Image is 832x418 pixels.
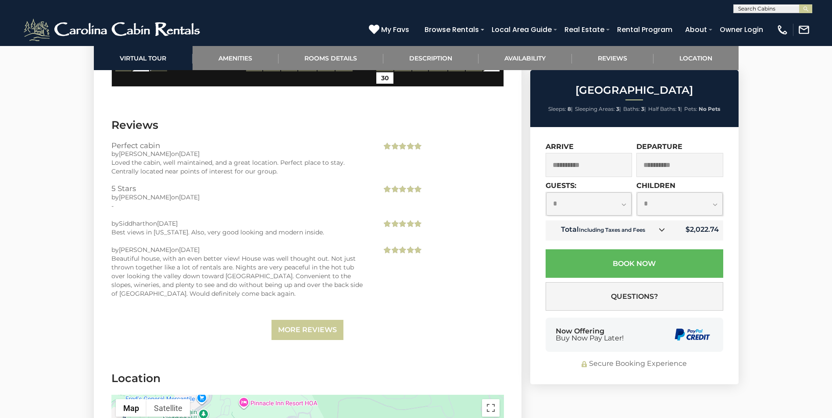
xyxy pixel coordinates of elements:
[678,106,680,112] strong: 1
[532,85,736,96] h2: [GEOGRAPHIC_DATA]
[715,22,768,37] a: Owner Login
[111,158,369,176] div: Loved the cabin, well maintained, and a great location. Perfect place to stay. Centrally located ...
[179,246,200,254] span: [DATE]
[613,22,677,37] a: Rental Program
[478,46,572,70] a: Availability
[546,220,672,241] td: Total
[369,24,411,35] a: My Favs
[546,249,723,278] button: Book Now
[548,106,566,112] span: Sleeps:
[381,24,409,35] span: My Favs
[546,142,574,151] label: Arrive
[623,106,640,112] span: Baths:
[111,193,369,202] div: by on
[546,359,723,369] div: Secure Booking Experience
[653,46,739,70] a: Location
[575,103,621,115] li: |
[648,103,682,115] li: |
[546,181,576,190] label: Guests:
[556,335,624,342] span: Buy Now Pay Later!
[684,106,697,112] span: Pets:
[111,202,369,210] div: -
[616,106,619,112] strong: 3
[487,22,556,37] a: Local Area Guide
[271,320,343,340] a: More Reviews
[681,22,711,37] a: About
[699,106,720,112] strong: No Pets
[798,24,810,36] img: mail-regular-white.png
[623,103,646,115] li: |
[22,17,204,43] img: White-1-2.png
[776,24,789,36] img: phone-regular-white.png
[546,282,723,311] button: Questions?
[636,142,682,151] label: Departure
[111,228,369,237] div: Best views in [US_STATE]. Also, very good looking and modern inside.
[648,106,677,112] span: Half Baths:
[119,220,149,227] span: Siddharth
[579,227,645,233] small: Including Taxes and Fees
[548,103,573,115] li: |
[568,106,571,112] strong: 8
[111,117,504,133] h3: Reviews
[482,399,500,417] button: Toggle fullscreen view
[116,399,146,417] button: Show street map
[575,106,615,112] span: Sleeping Areas:
[119,246,171,254] span: [PERSON_NAME]
[420,22,483,37] a: Browse Rentals
[376,72,393,84] a: 30
[572,46,653,70] a: Reviews
[193,46,279,70] a: Amenities
[641,106,644,112] strong: 3
[111,371,504,386] h3: Location
[111,254,369,298] div: Beautiful house, with an even better view! House was well thought out. Not just thrown together l...
[111,149,369,158] div: by on
[111,142,369,149] h3: Perfect cabin
[672,220,723,241] td: $2,022.74
[119,193,171,201] span: [PERSON_NAME]
[179,193,200,201] span: [DATE]
[119,150,171,158] span: [PERSON_NAME]
[157,220,178,227] span: [DATE]
[111,219,369,228] div: by on
[636,181,675,190] label: Children
[383,46,478,70] a: Description
[556,328,624,342] div: Now Offering
[111,184,369,192] h3: 5 Stars
[111,245,369,254] div: by on
[179,150,200,158] span: [DATE]
[146,399,190,417] button: Show satellite imagery
[560,22,609,37] a: Real Estate
[279,46,383,70] a: Rooms Details
[94,46,193,70] a: Virtual Tour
